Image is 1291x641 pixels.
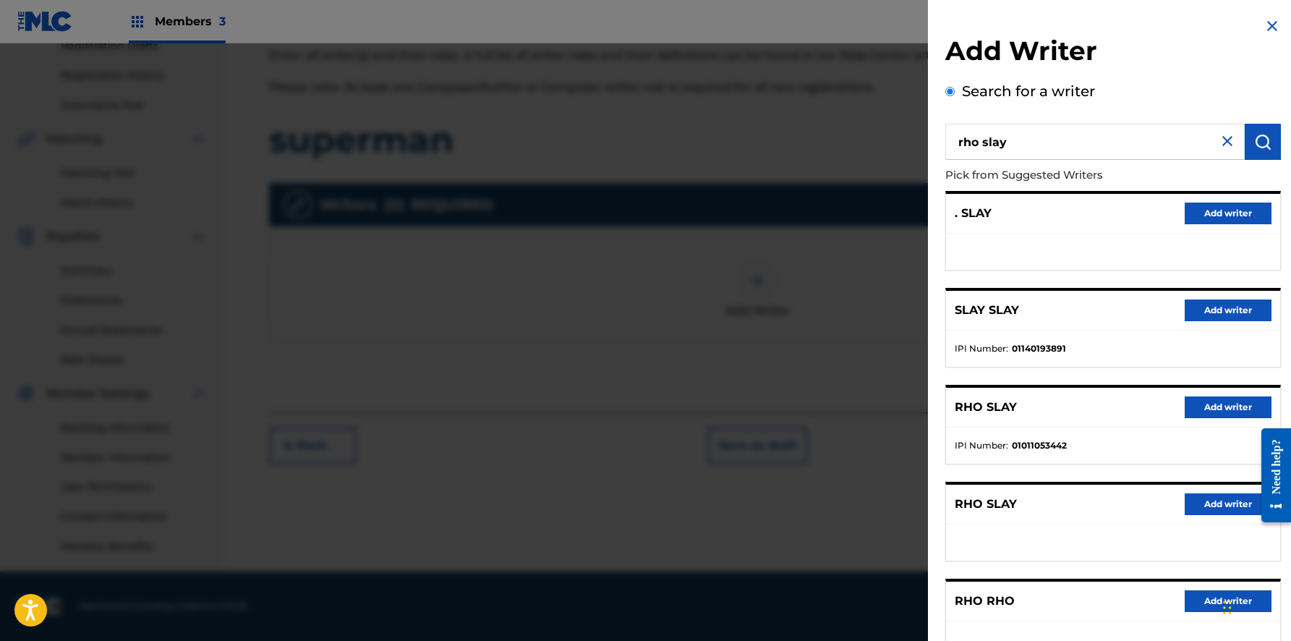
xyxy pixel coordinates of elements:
span: IPI Number : [955,439,1008,452]
p: RHO RHO [955,593,1015,610]
span: 3 [219,14,226,28]
p: RHO SLAY [955,399,1017,416]
label: Search for a writer [962,82,1095,100]
p: . SLAY [955,205,992,222]
p: RHO SLAY [955,496,1017,513]
input: Search writer's name or IPI Number [945,124,1245,160]
p: Pick from Suggested Writers [945,160,1198,191]
img: Search Works [1254,133,1271,150]
button: Add writer [1185,203,1271,224]
iframe: Chat Widget [1219,572,1291,641]
p: SLAY SLAY [955,302,1019,319]
iframe: Resource Center [1250,413,1291,537]
h2: Add Writer [945,35,1281,72]
img: MLC Logo [17,11,73,32]
span: Members [155,13,226,30]
strong: 01140193891 [1012,342,1066,355]
img: Top Rightsholders [129,13,146,30]
button: Add writer [1185,493,1271,515]
strong: 01011053442 [1012,439,1067,452]
span: IPI Number : [955,342,1008,355]
button: Add writer [1185,300,1271,321]
div: Drag [1223,586,1232,629]
button: Add writer [1185,396,1271,418]
img: close [1219,132,1236,150]
button: Add writer [1185,590,1271,612]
